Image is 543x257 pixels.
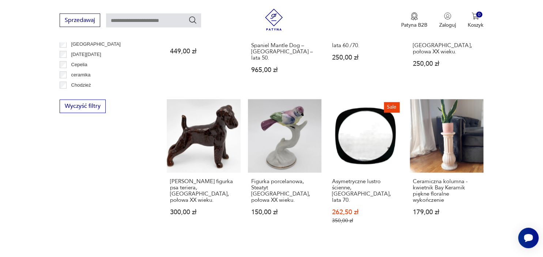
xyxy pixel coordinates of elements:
[251,209,318,215] p: 150,00 zł
[251,30,318,61] h3: Ceramiczna figurka kominkowa Staffordshire Spaniel Mantle Dog – [GEOGRAPHIC_DATA] – lata 50.
[71,50,101,58] p: [DATE][DATE]
[476,12,482,18] div: 0
[329,99,402,238] a: SaleAsymetryczne lustro ścienne, Polska, lata 70.Asymetryczne lustro ścienne, [GEOGRAPHIC_DATA], ...
[332,218,399,224] p: 350,00 zł
[332,178,399,203] h3: Asymetryczne lustro ścienne, [GEOGRAPHIC_DATA], lata 70.
[71,81,91,89] p: Chodzież
[439,22,456,29] p: Zaloguj
[411,12,418,20] img: Ikona medalu
[413,178,480,203] h3: Ceramiczna kolumna - kwietnik Bay Keramik piękne floralne wykończenie
[468,22,483,29] p: Koszyk
[413,30,480,55] h3: [PERSON_NAME] figura jelenia, [GEOGRAPHIC_DATA], połowa XX wieku.
[439,12,456,29] button: Zaloguj
[170,48,237,54] p: 449,00 zł
[413,209,480,215] p: 179,00 zł
[71,71,91,79] p: ceramika
[468,12,483,29] button: 0Koszyk
[413,61,480,67] p: 250,00 zł
[60,18,100,23] a: Sprzedawaj
[332,54,399,61] p: 250,00 zł
[332,209,399,215] p: 262,50 zł
[332,30,399,49] h3: Popielniczka Steatyt [GEOGRAPHIC_DATA], lata 60./70.
[60,99,106,113] button: Wyczyść filtry
[170,178,237,203] h3: [PERSON_NAME] figurka psa teriera, [GEOGRAPHIC_DATA], połowa XX wieku.
[410,99,483,238] a: Ceramiczna kolumna - kwietnik Bay Keramik piękne floralne wykończenieCeramiczna kolumna - kwietni...
[71,40,121,48] p: [GEOGRAPHIC_DATA]
[71,91,90,99] p: Ćmielów
[401,22,427,29] p: Patyna B2B
[251,178,318,203] h3: Figurka porcelanowa, Steatyt [GEOGRAPHIC_DATA], połowa XX wieku.
[188,16,197,24] button: Szukaj
[248,99,321,238] a: Figurka porcelanowa, Steatyt Katowice, połowa XX wieku.Figurka porcelanowa, Steatyt [GEOGRAPHIC_D...
[263,9,285,31] img: Patyna - sklep z meblami i dekoracjami vintage
[401,12,427,29] button: Patyna B2B
[71,61,87,69] p: Cepelia
[167,99,240,238] a: Dawna kamionkowa figurka psa teriera, Polska, połowa XX wieku.[PERSON_NAME] figurka psa teriera, ...
[518,228,539,248] iframe: Smartsupp widget button
[401,12,427,29] a: Ikona medaluPatyna B2B
[444,12,451,20] img: Ikonka użytkownika
[170,30,237,42] h3: Wazon z lat 70, model 645/30.
[472,12,479,20] img: Ikona koszyka
[251,67,318,73] p: 965,00 zł
[60,14,100,27] button: Sprzedawaj
[170,209,237,215] p: 300,00 zł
